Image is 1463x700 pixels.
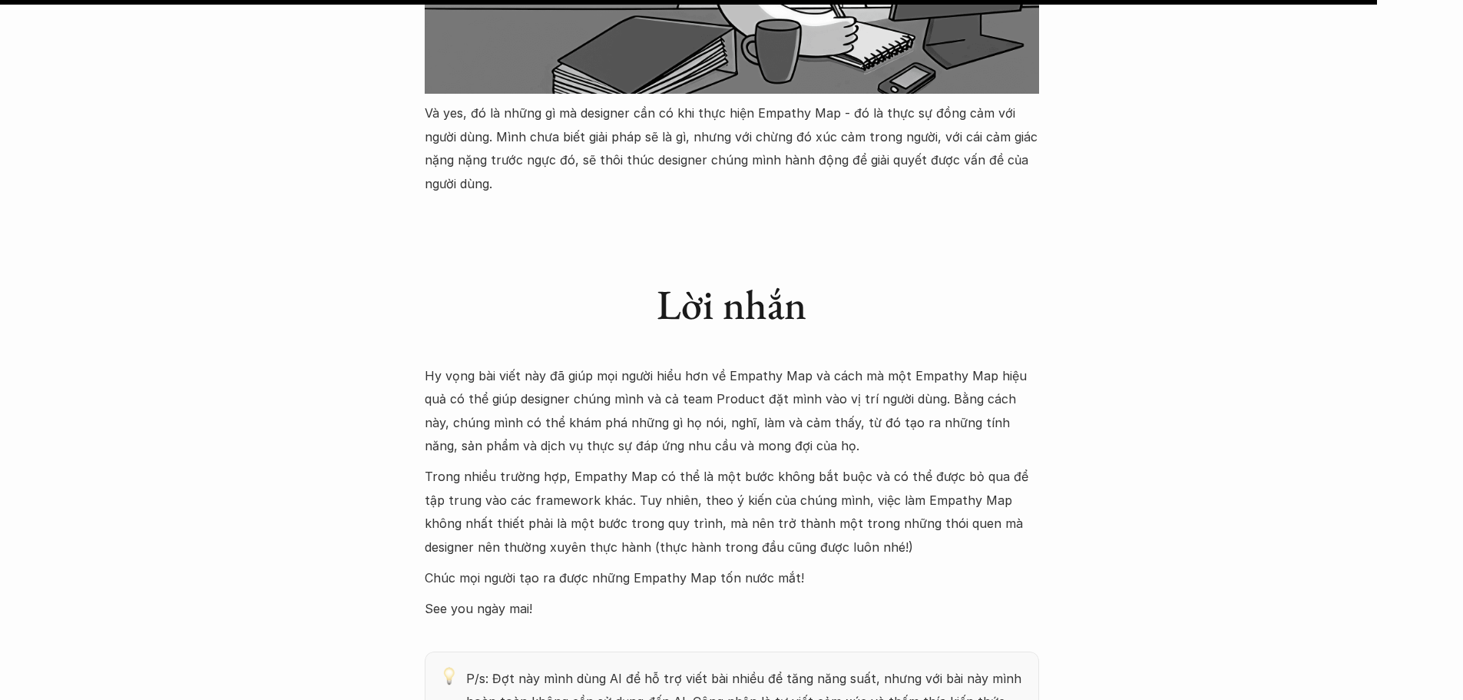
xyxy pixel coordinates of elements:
[425,364,1039,458] p: Hy vọng bài viết này đã giúp mọi người hiểu hơn về Empathy Map và cách mà một Empathy Map hiệu qu...
[425,465,1039,559] p: Trong nhiều trường hợp, Empathy Map có thể là một bước không bắt buộc và có thể được bỏ qua để tậ...
[425,597,1039,620] p: See you ngày mai!
[657,280,806,330] h1: Lời nhắn
[425,101,1039,195] p: Và yes, đó là những gì mà designer cần có khi thực hiện Empathy Map - đó là thực sự đồng cảm với ...
[425,566,1039,589] p: Chúc mọi người tạo ra được những Empathy Map tốn nước mắt!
